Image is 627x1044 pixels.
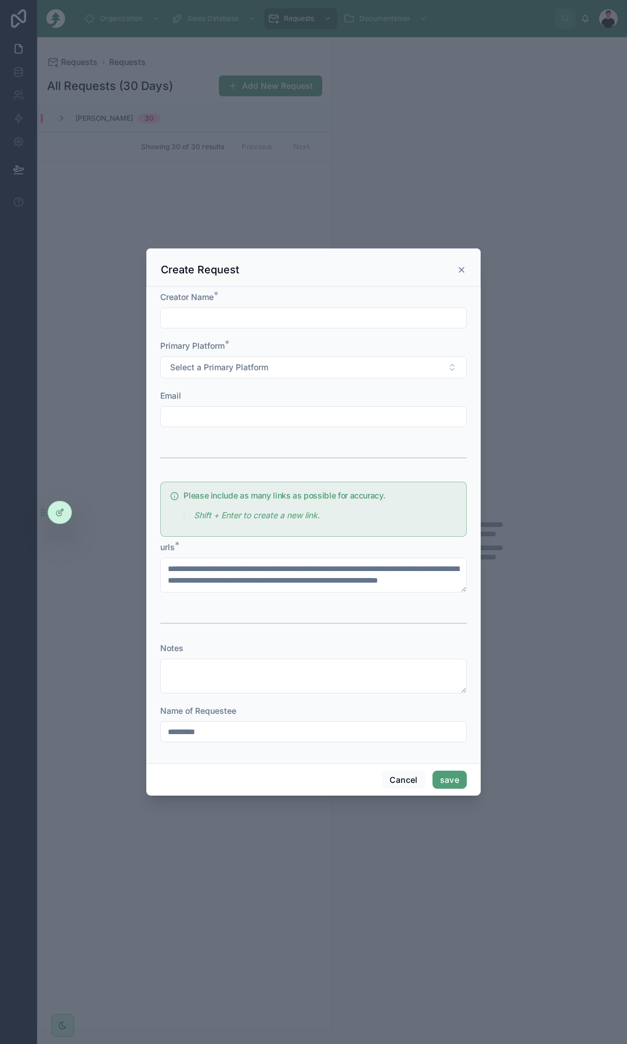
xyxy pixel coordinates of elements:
h5: Please include as many links as possible for accuracy. [183,492,457,500]
span: Email [160,391,181,400]
h3: Create Request [161,263,239,277]
div: > *Shift + Enter to create a new link.* [183,509,457,522]
span: Name of Requestee [160,706,236,716]
span: Creator Name [160,292,214,302]
em: Shift + Enter to create a new link. [194,510,320,520]
button: Select Button [160,356,467,378]
span: Select a Primary Platform [170,362,268,373]
span: urls [160,542,175,552]
span: Primary Platform [160,341,225,351]
span: Notes [160,643,183,653]
button: Cancel [382,771,425,789]
button: save [433,771,467,789]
